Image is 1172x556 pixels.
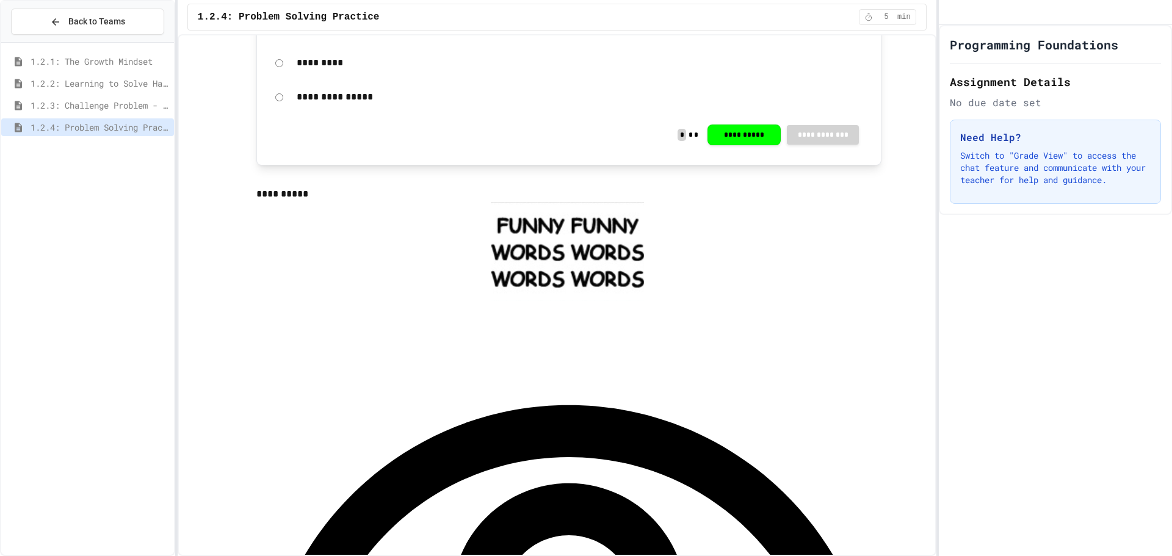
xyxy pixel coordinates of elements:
span: 1.2.1: The Growth Mindset [31,55,169,68]
button: Back to Teams [11,9,164,35]
span: Back to Teams [68,15,125,28]
span: 1.2.4: Problem Solving Practice [31,121,169,134]
div: No due date set [950,95,1161,110]
h3: Need Help? [960,130,1151,145]
h1: Programming Foundations [950,36,1118,53]
span: min [897,12,911,22]
p: Switch to "Grade View" to access the chat feature and communicate with your teacher for help and ... [960,150,1151,186]
h2: Assignment Details [950,73,1161,90]
span: 5 [877,12,896,22]
span: 1.2.2: Learning to Solve Hard Problems [31,77,169,90]
span: 1.2.3: Challenge Problem - The Bridge [31,99,169,112]
span: 1.2.4: Problem Solving Practice [198,10,380,24]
